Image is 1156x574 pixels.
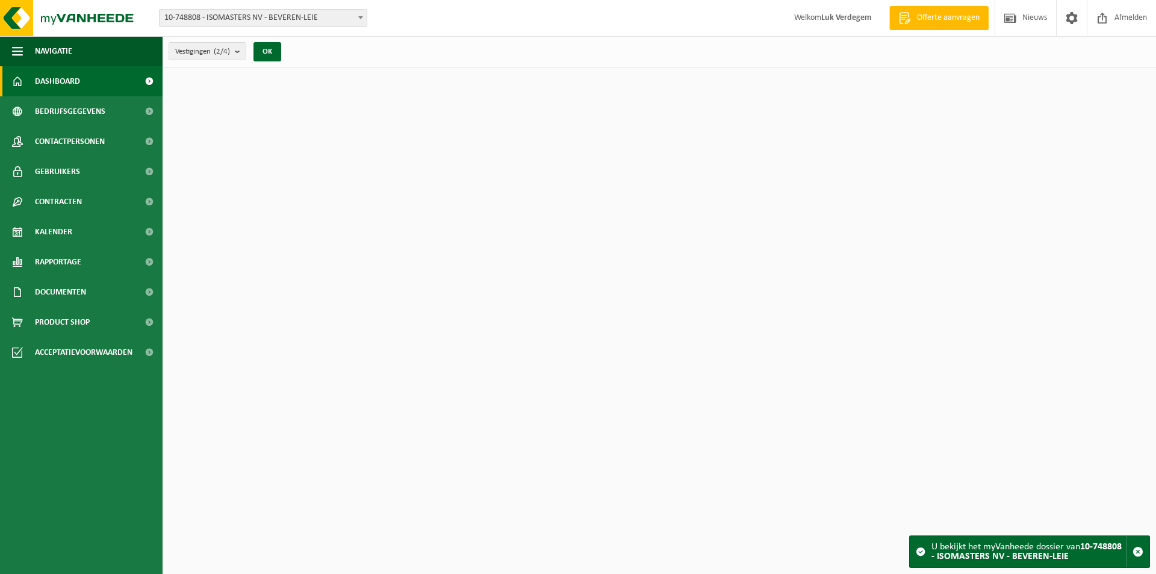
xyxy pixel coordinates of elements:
[35,217,72,247] span: Kalender
[253,42,281,61] button: OK
[35,277,86,307] span: Documenten
[175,43,230,61] span: Vestigingen
[914,12,983,24] span: Offerte aanvragen
[931,536,1126,567] div: U bekijkt het myVanheede dossier van
[931,542,1122,561] strong: 10-748808 - ISOMASTERS NV - BEVEREN-LEIE
[35,126,105,157] span: Contactpersonen
[159,9,367,27] span: 10-748808 - ISOMASTERS NV - BEVEREN-LEIE
[889,6,989,30] a: Offerte aanvragen
[35,157,80,187] span: Gebruikers
[821,13,871,22] strong: Luk Verdegem
[214,48,230,55] count: (2/4)
[35,36,72,66] span: Navigatie
[35,247,81,277] span: Rapportage
[35,96,105,126] span: Bedrijfsgegevens
[160,10,367,27] span: 10-748808 - ISOMASTERS NV - BEVEREN-LEIE
[169,42,246,60] button: Vestigingen(2/4)
[35,307,90,337] span: Product Shop
[35,187,82,217] span: Contracten
[35,66,80,96] span: Dashboard
[35,337,132,367] span: Acceptatievoorwaarden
